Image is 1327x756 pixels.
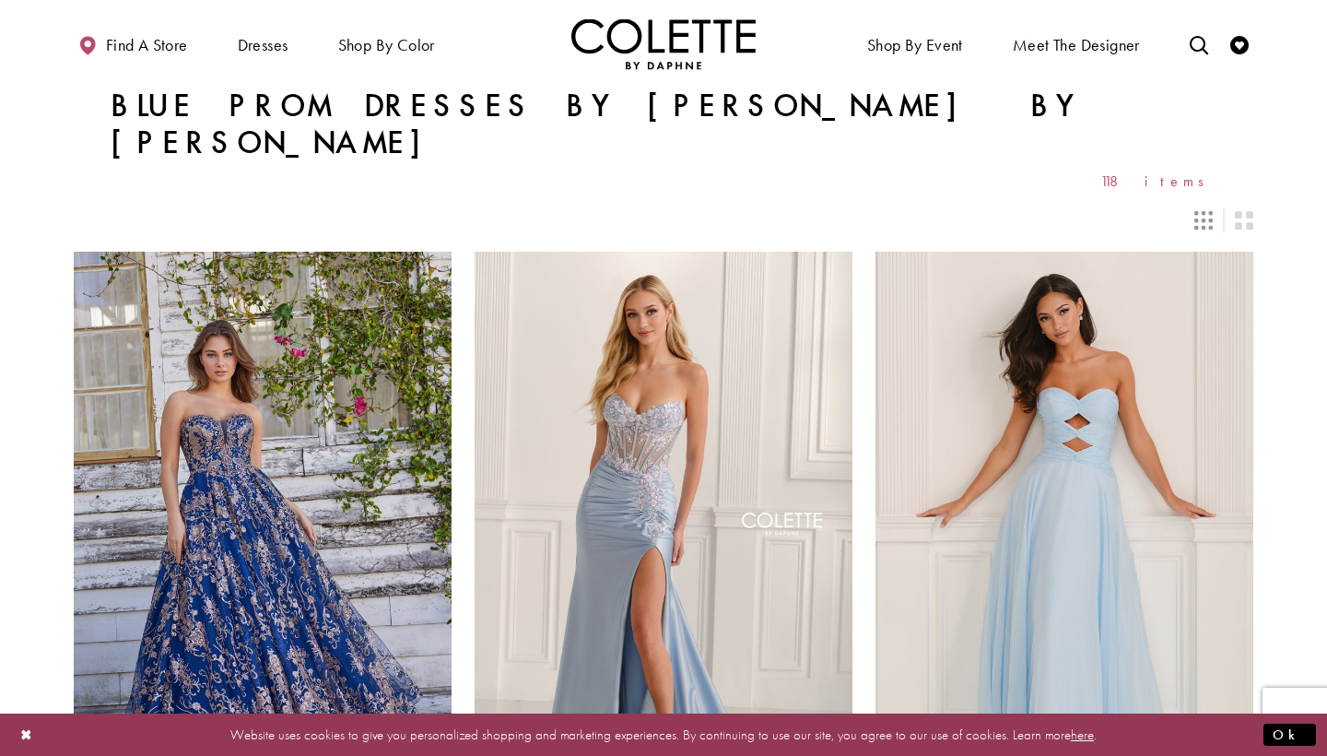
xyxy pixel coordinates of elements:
a: Meet the designer [1008,18,1145,69]
h1: Blue Prom Dresses by [PERSON_NAME] by [PERSON_NAME] [111,88,1216,161]
p: Website uses cookies to give you personalized shopping and marketing experiences. By continuing t... [133,722,1194,747]
span: Shop by color [338,36,435,54]
span: Shop By Event [863,18,968,69]
span: Shop By Event [867,36,963,54]
img: Colette by Daphne [571,18,756,69]
div: Layout Controls [63,200,1264,241]
span: Dresses [238,36,288,54]
span: Find a store [106,36,188,54]
a: Check Wishlist [1226,18,1253,69]
a: here [1071,725,1094,743]
span: Dresses [233,18,293,69]
button: Submit Dialog [1263,723,1316,746]
span: Meet the designer [1013,36,1140,54]
span: 118 items [1100,173,1216,189]
span: Switch layout to 3 columns [1194,211,1213,230]
span: Shop by color [334,18,440,69]
a: Toggle search [1185,18,1213,69]
a: Visit Home Page [571,18,756,69]
a: Find a store [74,18,192,69]
span: Switch layout to 2 columns [1235,211,1253,230]
button: Close Dialog [11,718,42,750]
